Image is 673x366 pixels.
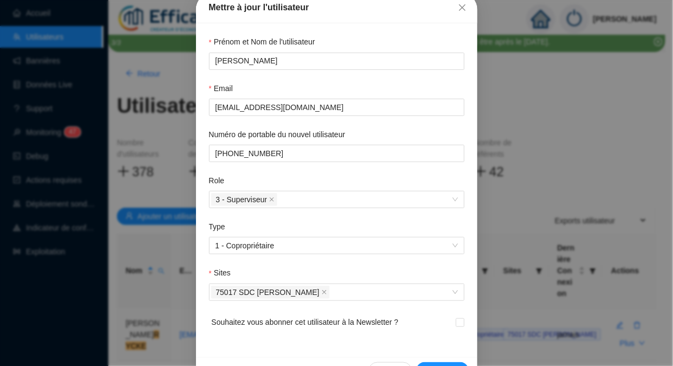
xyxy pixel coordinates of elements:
[209,83,240,94] label: Email
[215,55,456,67] input: Prénom et Nom de l'utilisateur
[215,102,456,113] input: Email
[209,221,233,233] label: Type
[209,267,238,279] label: Sites
[322,290,327,295] span: close
[215,237,458,254] span: 1 - Copropriétaire
[211,193,278,206] span: 3 - Superviseur
[209,36,323,48] label: Prénom et Nom de l'utilisateur
[209,1,465,14] div: Mettre à jour l'utilisateur
[212,317,399,342] span: Souhaitez vous abonner cet utilisateur à la Newsletter ?
[211,286,330,299] span: 75017 SDC Theodore Banville
[216,194,267,206] span: 3 - Superviseur
[215,148,456,159] input: Numéro de portable du nouvel utilisateur
[454,3,471,12] span: Fermer
[209,175,232,187] label: Role
[458,3,467,12] span: close
[269,197,275,202] span: close
[216,286,319,298] span: 75017 SDC [PERSON_NAME]
[209,129,353,140] label: Numéro de portable du nouvel utilisateur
